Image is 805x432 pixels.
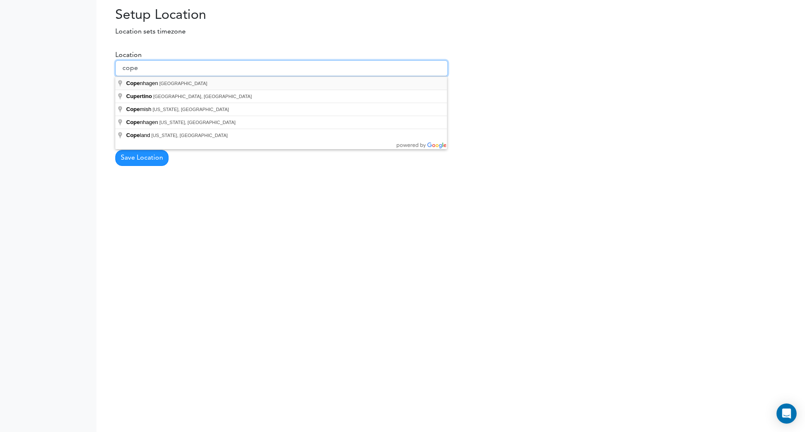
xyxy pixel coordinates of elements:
[153,94,252,99] span: [GEOGRAPHIC_DATA], [GEOGRAPHIC_DATA]
[153,107,229,112] span: [US_STATE], [GEOGRAPHIC_DATA]
[103,27,326,37] p: Location sets timezone
[126,106,140,112] span: Cope
[126,119,140,125] span: Cope
[103,8,326,23] h2: Setup Location
[126,80,140,86] span: Cope
[126,80,159,86] span: nhagen
[159,81,208,86] span: [GEOGRAPHIC_DATA]
[159,120,236,125] span: [US_STATE], [GEOGRAPHIC_DATA]
[126,132,151,138] span: land
[115,50,142,60] label: Location
[776,404,797,424] div: Open Intercom Messenger
[115,150,169,166] button: Save Location
[151,133,228,138] span: [US_STATE], [GEOGRAPHIC_DATA]
[126,106,153,112] span: mish
[126,93,152,99] span: Cupertino
[126,119,159,125] span: nhagen
[126,132,140,138] span: Cope
[115,60,448,76] input: Enter a city name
